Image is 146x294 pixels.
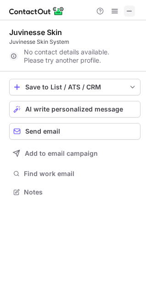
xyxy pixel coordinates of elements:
span: Send email [25,128,60,135]
div: No contact details available. Please try another profile. [9,49,140,64]
button: Find work email [9,167,140,180]
img: ContactOut v5.3.10 [9,6,64,17]
button: AI write personalized message [9,101,140,118]
button: save-profile-one-click [9,79,140,95]
button: Send email [9,123,140,140]
div: Save to List / ATS / CRM [25,83,124,91]
span: Find work email [24,170,137,178]
button: Add to email campaign [9,145,140,162]
span: AI write personalized message [25,106,123,113]
div: Juvinesse Skin [9,28,62,37]
div: Juvinesse Skin System [9,38,140,46]
button: Notes [9,186,140,199]
span: Add to email campaign [25,150,98,157]
span: Notes [24,188,137,196]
